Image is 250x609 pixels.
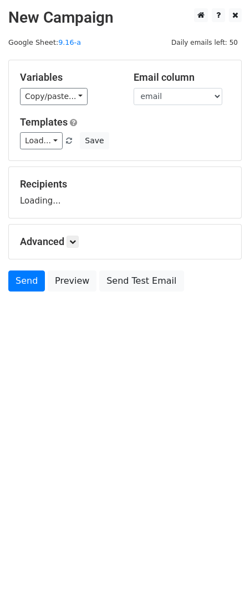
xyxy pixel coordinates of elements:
h5: Advanced [20,236,230,248]
small: Google Sheet: [8,38,81,46]
a: Templates [20,116,68,128]
a: Send Test Email [99,270,183,292]
h5: Variables [20,71,117,84]
h5: Recipients [20,178,230,190]
a: Daily emails left: 50 [167,38,242,46]
h5: Email column [134,71,231,84]
a: 9.16-a [58,38,81,46]
a: Send [8,270,45,292]
div: Loading... [20,178,230,207]
a: Copy/paste... [20,88,88,105]
button: Save [80,132,109,149]
a: Preview [48,270,96,292]
h2: New Campaign [8,8,242,27]
span: Daily emails left: 50 [167,37,242,49]
a: Load... [20,132,63,149]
